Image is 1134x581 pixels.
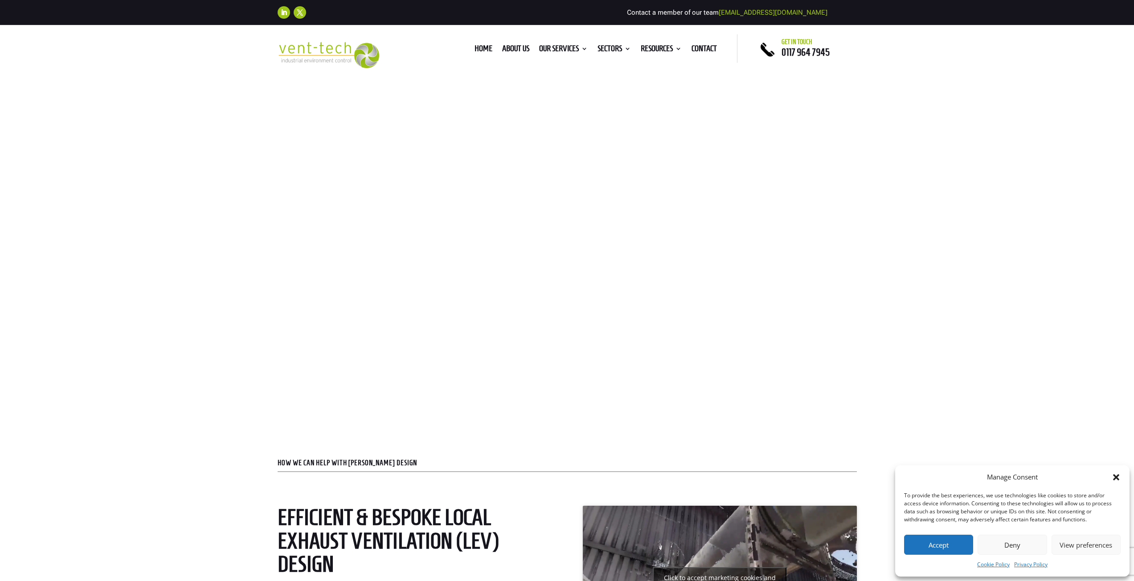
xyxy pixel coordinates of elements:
a: Cookie Policy [977,559,1010,570]
span: Get in touch [782,38,812,45]
a: 0117 964 7945 [782,47,830,57]
div: To provide the best experiences, we use technologies like cookies to store and/or access device i... [904,492,1120,524]
a: Our Services [539,45,588,55]
img: 2023-09-27T08_35_16.549ZVENT-TECH---Clear-background [278,42,380,68]
a: About us [502,45,529,55]
button: Deny [978,535,1047,555]
a: Follow on X [294,6,306,19]
a: Sectors [598,45,631,55]
h2: Efficient & Bespoke Local Exhaust Ventilation (LEV) Design [278,506,551,581]
p: HOW WE CAN HELP WITH [PERSON_NAME] DESIGN [278,459,857,467]
div: Close dialog [1112,473,1121,482]
a: Contact [692,45,717,55]
a: [EMAIL_ADDRESS][DOMAIN_NAME] [719,8,827,16]
button: View preferences [1052,535,1121,555]
a: Follow on LinkedIn [278,6,290,19]
a: Resources [641,45,682,55]
span: Contact a member of our team [627,8,827,16]
button: Accept [904,535,973,555]
a: Privacy Policy [1014,559,1048,570]
a: Home [475,45,492,55]
div: Manage Consent [987,472,1038,483]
